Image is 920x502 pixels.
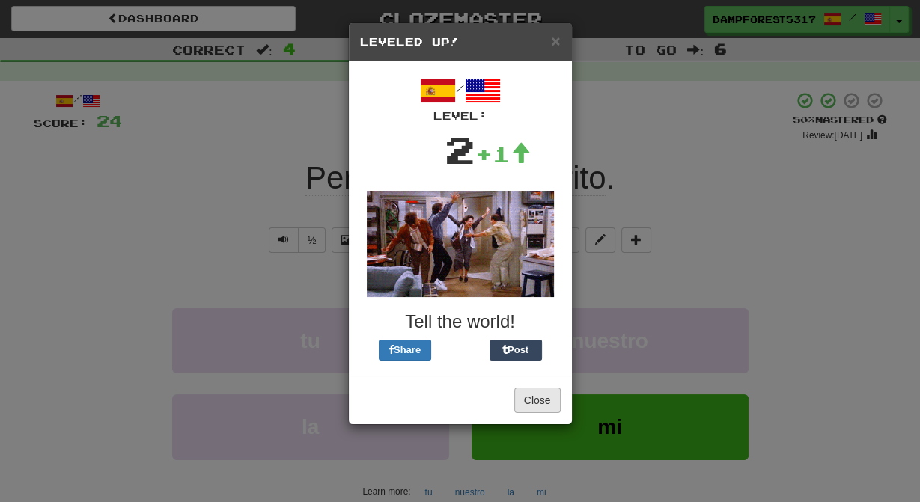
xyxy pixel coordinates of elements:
[360,34,561,49] h5: Leveled Up!
[551,33,560,49] button: Close
[445,123,475,176] div: 2
[514,388,561,413] button: Close
[360,312,561,331] h3: Tell the world!
[360,108,561,123] div: Level:
[379,340,431,361] button: Share
[475,139,531,169] div: +1
[431,340,490,361] iframe: X Post Button
[360,73,561,123] div: /
[490,340,542,361] button: Post
[551,32,560,49] span: ×
[367,191,554,297] img: seinfeld-ebe603044fff2fd1d3e1949e7ad7a701fffed037ac3cad15aebc0dce0abf9909.gif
